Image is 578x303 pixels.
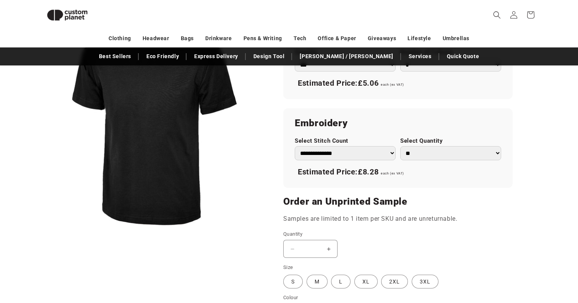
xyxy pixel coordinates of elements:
[283,294,299,301] legend: Colour
[294,32,306,45] a: Tech
[318,32,356,45] a: Office & Paper
[381,171,404,175] span: each (ex VAT)
[354,275,378,288] label: XL
[190,50,242,63] a: Express Delivery
[443,50,483,63] a: Quick Quote
[295,75,501,91] div: Estimated Price:
[296,50,397,63] a: [PERSON_NAME] / [PERSON_NAME]
[41,3,94,27] img: Custom Planet
[250,50,289,63] a: Design Tool
[143,32,169,45] a: Headwear
[358,167,378,176] span: £8.28
[295,164,501,180] div: Estimated Price:
[400,137,501,145] label: Select Quantity
[540,266,578,303] iframe: Chat Widget
[283,195,513,208] h2: Order an Unprinted Sample
[205,32,232,45] a: Drinkware
[381,83,404,86] span: each (ex VAT)
[489,7,505,23] summary: Search
[283,213,513,225] p: Samples are limited to 1 item per SKU and are unreturnable.
[443,32,469,45] a: Umbrellas
[181,32,194,45] a: Bags
[408,32,431,45] a: Lifestyle
[41,11,264,235] media-gallery: Gallery Viewer
[95,50,135,63] a: Best Sellers
[331,275,351,288] label: L
[358,78,378,88] span: £5.06
[412,275,438,288] label: 3XL
[143,50,183,63] a: Eco Friendly
[381,275,408,288] label: 2XL
[295,117,501,129] h2: Embroidery
[283,275,303,288] label: S
[283,230,451,238] label: Quantity
[368,32,396,45] a: Giveaways
[283,264,294,271] legend: Size
[109,32,131,45] a: Clothing
[405,50,435,63] a: Services
[307,275,328,288] label: M
[244,32,282,45] a: Pens & Writing
[295,137,396,145] label: Select Stitch Count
